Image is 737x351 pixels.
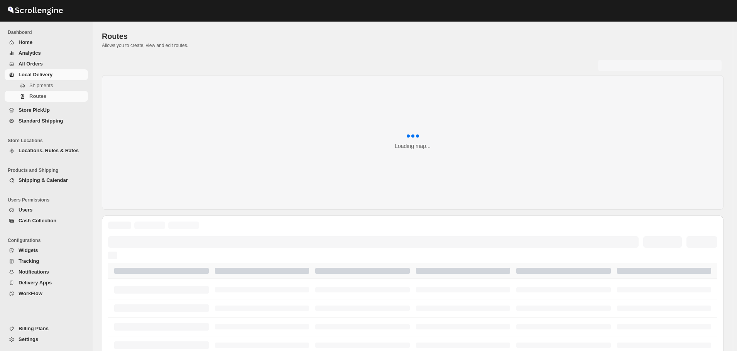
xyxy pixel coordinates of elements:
[19,72,52,77] span: Local Delivery
[8,167,89,173] span: Products and Shipping
[5,80,88,91] button: Shipments
[5,215,88,226] button: Cash Collection
[5,91,88,102] button: Routes
[19,39,32,45] span: Home
[8,29,89,35] span: Dashboard
[19,118,63,124] span: Standard Shipping
[5,256,88,267] button: Tracking
[19,326,49,331] span: Billing Plans
[19,218,56,223] span: Cash Collection
[102,42,723,49] p: Allows you to create, view and edit routes.
[5,334,88,345] button: Settings
[19,291,42,296] span: WorkFlow
[19,50,41,56] span: Analytics
[5,245,88,256] button: Widgets
[19,280,52,286] span: Delivery Apps
[102,32,128,40] span: Routes
[8,237,89,244] span: Configurations
[19,258,39,264] span: Tracking
[8,138,89,144] span: Store Locations
[395,142,431,150] div: Loading map...
[5,277,88,288] button: Delivery Apps
[19,177,68,183] span: Shipping & Calendar
[5,48,88,59] button: Analytics
[5,267,88,277] button: Notifications
[19,107,50,113] span: Store PickUp
[29,93,46,99] span: Routes
[19,336,38,342] span: Settings
[5,323,88,334] button: Billing Plans
[19,148,79,153] span: Locations, Rules & Rates
[8,197,89,203] span: Users Permissions
[5,205,88,215] button: Users
[19,247,38,253] span: Widgets
[29,82,53,88] span: Shipments
[19,207,32,213] span: Users
[5,37,88,48] button: Home
[19,61,43,67] span: All Orders
[5,145,88,156] button: Locations, Rules & Rates
[5,175,88,186] button: Shipping & Calendar
[5,288,88,299] button: WorkFlow
[5,59,88,69] button: All Orders
[19,269,49,275] span: Notifications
